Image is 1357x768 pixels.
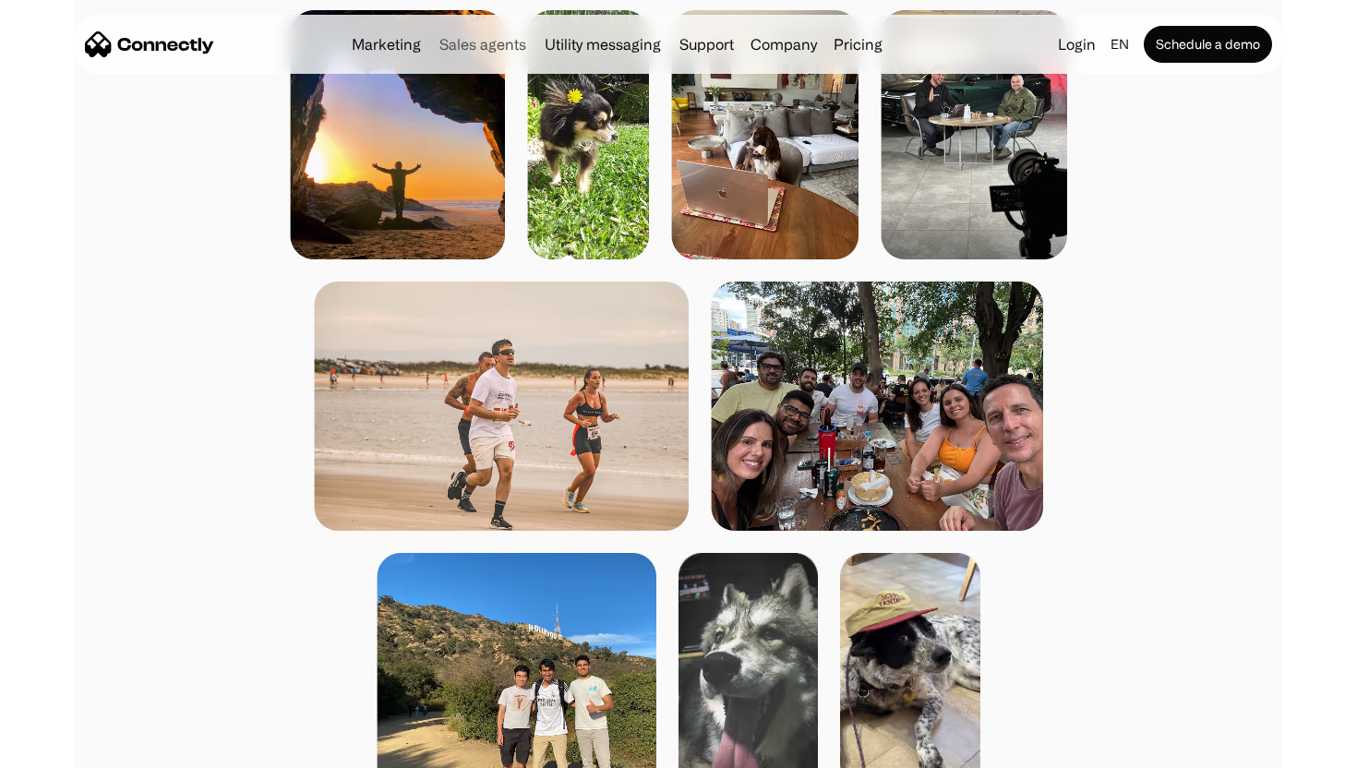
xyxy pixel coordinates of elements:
[745,31,823,57] div: Company
[37,736,111,762] ul: Language list
[85,30,214,58] a: home
[344,37,428,52] a: Marketing
[537,37,668,52] a: Utility messaging
[432,37,534,52] a: Sales agents
[1103,31,1140,57] div: en
[826,37,890,52] a: Pricing
[1111,31,1129,57] div: en
[672,37,741,52] a: Support
[18,734,111,762] aside: Language selected: English
[751,31,817,57] div: Company
[1144,26,1272,63] a: Schedule a demo
[1051,31,1103,57] a: Login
